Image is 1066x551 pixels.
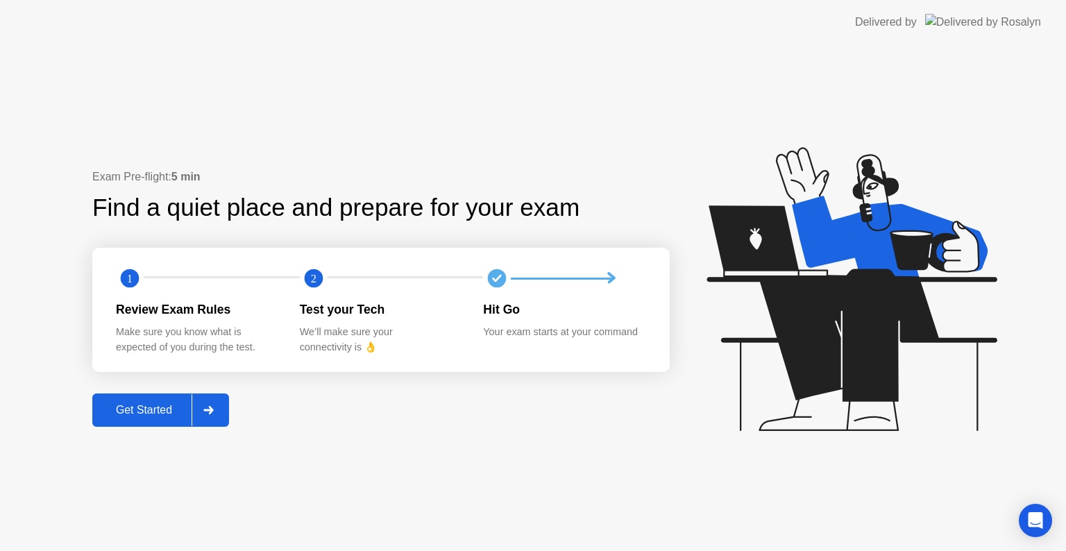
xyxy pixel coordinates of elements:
[171,171,201,183] b: 5 min
[300,325,462,355] div: We’ll make sure your connectivity is 👌
[483,325,645,340] div: Your exam starts at your command
[127,272,133,285] text: 1
[855,14,917,31] div: Delivered by
[925,14,1041,30] img: Delivered by Rosalyn
[92,189,582,226] div: Find a quiet place and prepare for your exam
[116,300,278,319] div: Review Exam Rules
[300,300,462,319] div: Test your Tech
[311,272,316,285] text: 2
[483,300,645,319] div: Hit Go
[1019,504,1052,537] div: Open Intercom Messenger
[116,325,278,355] div: Make sure you know what is expected of you during the test.
[92,169,670,185] div: Exam Pre-flight:
[92,393,229,427] button: Get Started
[96,404,192,416] div: Get Started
